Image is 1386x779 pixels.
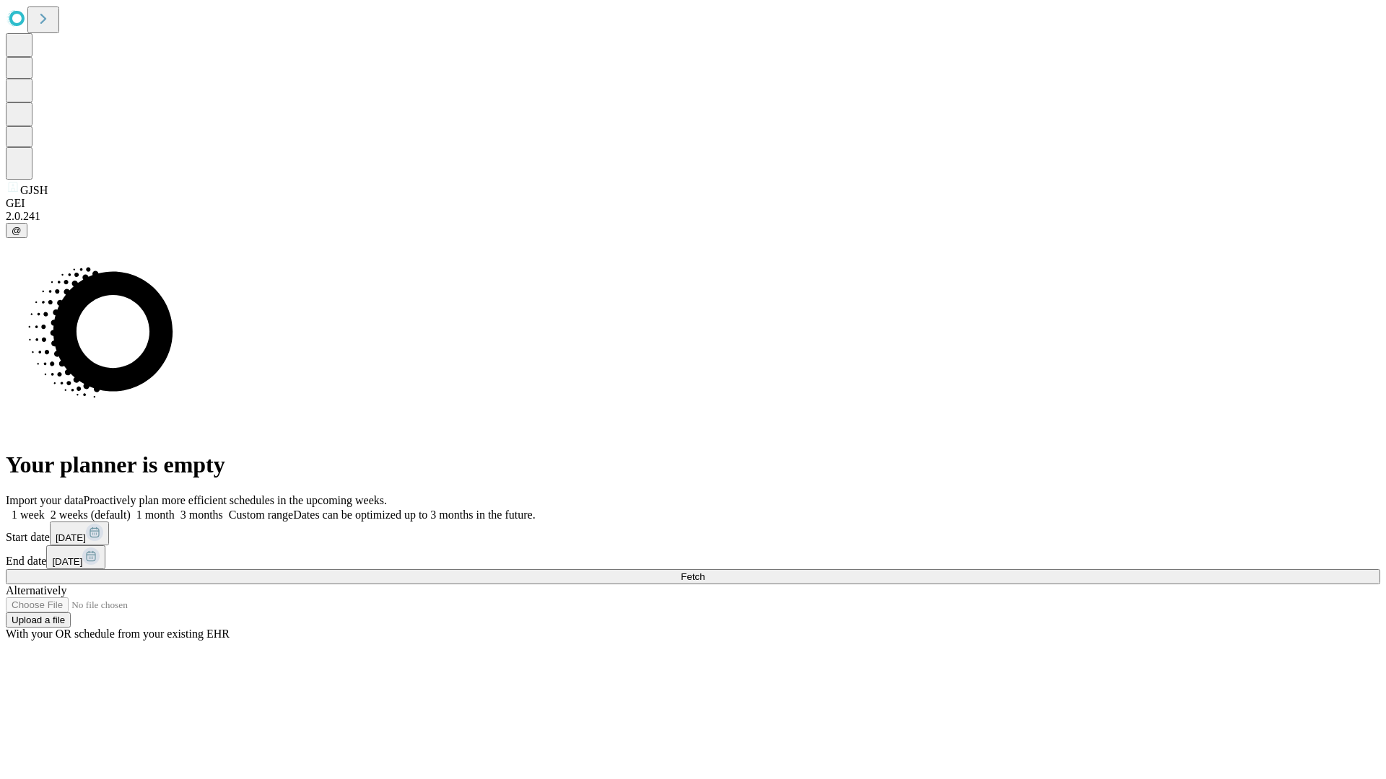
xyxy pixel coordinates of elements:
div: Start date [6,521,1380,545]
span: 1 month [136,509,175,521]
button: [DATE] [46,545,105,569]
span: Dates can be optimized up to 3 months in the future. [293,509,535,521]
span: [DATE] [52,556,82,567]
span: 2 weeks (default) [51,509,131,521]
span: With your OR schedule from your existing EHR [6,628,230,640]
span: Import your data [6,494,84,506]
button: @ [6,223,27,238]
span: GJSH [20,184,48,196]
span: Fetch [681,571,705,582]
span: 3 months [180,509,223,521]
span: @ [12,225,22,236]
span: 1 week [12,509,45,521]
div: 2.0.241 [6,210,1380,223]
span: Custom range [229,509,293,521]
div: GEI [6,197,1380,210]
button: [DATE] [50,521,109,545]
button: Fetch [6,569,1380,584]
button: Upload a file [6,612,71,628]
h1: Your planner is empty [6,452,1380,478]
span: [DATE] [56,532,86,543]
div: End date [6,545,1380,569]
span: Proactively plan more efficient schedules in the upcoming weeks. [84,494,387,506]
span: Alternatively [6,584,66,597]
